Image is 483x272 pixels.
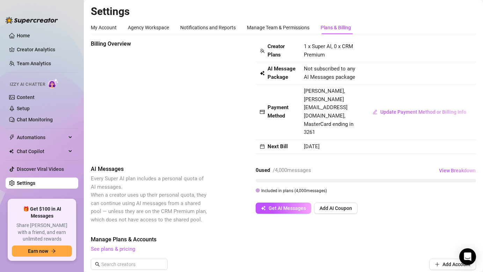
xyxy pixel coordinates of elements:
[17,61,51,66] a: Team Analytics
[321,24,351,31] div: Plans & Billing
[17,33,30,38] a: Home
[17,44,73,55] a: Creator Analytics
[439,165,476,176] button: View Breakdown
[304,88,353,135] span: [PERSON_NAME], [PERSON_NAME][EMAIL_ADDRESS][DOMAIN_NAME], MasterCard ending in 3261
[17,146,66,157] span: Chat Copilot
[380,109,466,115] span: Update Payment Method or Billing Info
[269,205,306,211] span: Get AI Messages
[91,24,117,31] div: My Account
[261,188,327,193] span: Included in plans ( 4,000 messages)
[304,43,353,58] span: 1 x Super AI, 0 x CRM Premium
[128,24,169,31] div: Agency Workspace
[268,104,288,119] strong: Payment Method
[314,203,358,214] button: Add AI Coupon
[17,132,66,143] span: Automations
[51,249,56,254] span: arrow-right
[95,262,100,267] span: search
[439,168,476,173] span: View Breakdown
[6,17,58,24] img: logo-BBDzfeDw.svg
[91,175,207,223] span: Every Super AI plan includes a personal quota of AI messages. When a creator uses up their person...
[247,24,309,31] div: Manage Team & Permissions
[304,143,320,150] span: [DATE]
[17,95,35,100] a: Content
[101,260,158,268] input: Search creators
[28,248,48,254] span: Earn now
[435,262,440,267] span: plus
[91,5,476,18] h2: Settings
[373,109,378,114] span: edit
[9,135,15,140] span: thunderbolt
[12,245,72,257] button: Earn nowarrow-right
[17,117,53,122] a: Chat Monitoring
[17,166,64,172] a: Discover Viral Videos
[91,246,135,252] a: See plans & pricing
[91,235,476,244] span: Manage Plans & Accounts
[268,66,295,80] strong: AI Message Package
[180,24,236,31] div: Notifications and Reports
[12,206,72,219] span: 🎁 Get $100 in AI Messages
[442,262,470,267] span: Add Account
[91,40,208,48] span: Billing Overview
[256,167,270,173] strong: 0 used
[304,65,359,81] span: Not subscribed to any AI Messages package
[268,43,285,58] strong: Creator Plans
[48,78,59,89] img: AI Chatter
[17,106,30,111] a: Setup
[429,259,476,270] button: Add Account
[459,248,476,265] div: Open Intercom Messenger
[9,149,14,154] img: Chat Copilot
[256,203,311,214] button: Get AI Messages
[10,81,45,88] span: Izzy AI Chatter
[12,222,72,243] span: Share [PERSON_NAME] with a friend, and earn unlimited rewards
[17,180,35,186] a: Settings
[260,48,265,53] span: team
[367,106,472,118] button: Update Payment Method or Billing Info
[273,167,311,173] span: / 4,000 messages
[320,205,352,211] span: Add AI Coupon
[268,143,288,150] strong: Next Bill
[91,165,208,173] span: AI Messages
[260,144,265,149] span: calendar
[260,109,265,114] span: credit-card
